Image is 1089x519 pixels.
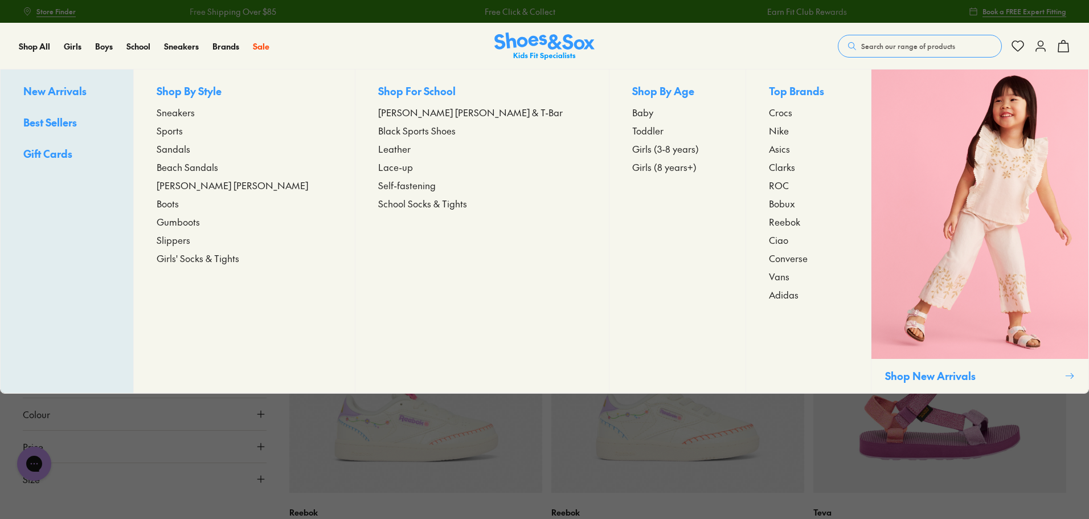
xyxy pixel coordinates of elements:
[157,251,239,265] span: Girls' Socks & Tights
[378,105,587,119] a: [PERSON_NAME] [PERSON_NAME] & T-Bar
[769,178,789,192] span: ROC
[378,160,587,174] a: Lace-up
[769,233,848,247] a: Ciao
[378,142,411,156] span: Leather
[23,84,87,98] span: New Arrivals
[189,6,276,18] a: Free Shipping Over $85
[19,40,50,52] a: Shop All
[164,40,199,52] a: Sneakers
[157,124,332,137] a: Sports
[378,142,587,156] a: Leather
[813,506,1066,518] p: Teva
[769,215,848,228] a: Reebok
[769,197,848,210] a: Bobux
[157,160,332,174] a: Beach Sandals
[769,269,789,283] span: Vans
[378,83,587,101] p: Shop For School
[157,105,332,119] a: Sneakers
[378,124,456,137] span: Black Sports Shoes
[157,142,190,156] span: Sandals
[23,398,267,430] button: Colour
[767,6,846,18] a: Earn Fit Club Rewards
[378,124,587,137] a: Black Sports Shoes
[494,32,595,60] a: Shoes & Sox
[769,83,848,101] p: Top Brands
[632,142,699,156] span: Girls (3-8 years)
[378,178,587,192] a: Self-fastening
[378,178,436,192] span: Self-fastening
[769,160,848,174] a: Clarks
[769,124,789,137] span: Nike
[95,40,113,52] a: Boys
[23,440,43,453] span: Price
[632,142,723,156] a: Girls (3-8 years)
[23,146,110,164] a: Gift Cards
[157,160,218,174] span: Beach Sandals
[378,197,467,210] span: School Socks & Tights
[157,142,332,156] a: Sandals
[23,83,110,101] a: New Arrivals
[157,215,332,228] a: Gumboots
[885,368,1060,383] p: Shop New Arrivals
[769,124,848,137] a: Nike
[378,160,413,174] span: Lace-up
[23,407,50,421] span: Colour
[632,124,723,137] a: Toddler
[632,83,723,101] p: Shop By Age
[769,233,788,247] span: Ciao
[982,6,1066,17] span: Book a FREE Expert Fitting
[23,1,76,22] a: Store Finder
[838,35,1002,58] button: Search our range of products
[861,41,955,51] span: Search our range of products
[769,251,808,265] span: Converse
[769,142,848,156] a: Asics
[23,431,267,463] button: Price
[23,146,72,161] span: Gift Cards
[64,40,81,52] a: Girls
[969,1,1066,22] a: Book a FREE Expert Fitting
[212,40,239,52] a: Brands
[157,178,308,192] span: [PERSON_NAME] [PERSON_NAME]
[769,288,799,301] span: Adidas
[157,233,190,247] span: Slippers
[769,251,848,265] a: Converse
[157,178,332,192] a: [PERSON_NAME] [PERSON_NAME]
[494,32,595,60] img: SNS_Logo_Responsive.svg
[289,506,542,518] p: Reebok
[632,124,664,137] span: Toddler
[632,160,723,174] a: Girls (8 years+)
[126,40,150,52] a: School
[484,6,555,18] a: Free Click & Collect
[632,105,723,119] a: Baby
[157,124,183,137] span: Sports
[632,105,653,119] span: Baby
[551,506,804,518] p: Reebok
[769,178,848,192] a: ROC
[157,251,332,265] a: Girls' Socks & Tights
[769,197,795,210] span: Bobux
[157,233,332,247] a: Slippers
[632,160,697,174] span: Girls (8 years+)
[769,105,848,119] a: Crocs
[769,288,848,301] a: Adidas
[157,197,179,210] span: Boots
[23,115,77,129] span: Best Sellers
[769,105,792,119] span: Crocs
[378,105,563,119] span: [PERSON_NAME] [PERSON_NAME] & T-Bar
[157,105,195,119] span: Sneakers
[23,115,110,132] a: Best Sellers
[253,40,269,52] a: Sale
[769,142,790,156] span: Asics
[23,463,267,495] button: Size
[36,6,76,17] span: Store Finder
[871,70,1088,393] a: Shop New Arrivals
[871,70,1088,359] img: SNS_WEBASSETS_CollectionHero_1280x1600_4.png
[157,83,332,101] p: Shop By Style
